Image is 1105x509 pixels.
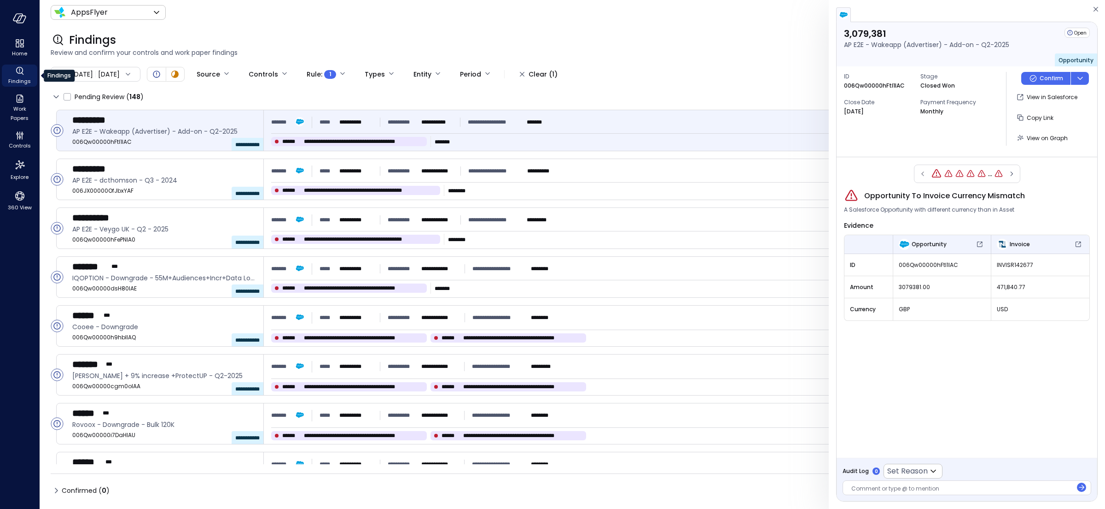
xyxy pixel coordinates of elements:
p: [DATE] [844,107,864,116]
div: Open [51,124,64,137]
span: Opportunity To Invoice Currency Mismatch [864,190,1025,201]
div: Opportunity To Invoice Currency Mismatch [955,169,964,178]
div: Types [365,66,385,82]
span: GBP [899,305,985,314]
span: Audit Log [843,467,869,476]
span: 006Qw00000i7DaHIAU [72,431,256,440]
span: Evidence [844,221,873,230]
span: 1 [329,70,331,79]
button: View in Salesforce [1014,89,1081,105]
div: Open [51,271,64,284]
div: 360 View [2,188,37,213]
p: Monthly [920,107,943,116]
p: 0 [875,468,878,475]
p: AppsFlyer [71,7,108,18]
div: Work Papers [2,92,37,124]
span: Rovoox - Downgrade - Bulk 120K [72,420,256,430]
span: 006Qw00000hFePNIA0 [72,235,256,244]
span: 360 View [8,203,32,212]
img: Invoice [997,239,1008,250]
div: ( ) [99,485,110,496]
p: 006Qw00000hFtl1IAC [844,81,905,90]
span: IQOPTION - Downgrade - 55M+Audiences+Incr+Data Locker+P360+ROI360- $420k - Q2 2025 [72,273,256,283]
span: Opportunity [1058,56,1093,64]
div: Clear (1) [529,69,558,80]
div: ( ) [126,92,144,102]
span: View on Graph [1027,134,1068,142]
p: View in Salesforce [1027,93,1077,102]
span: Explore [11,172,29,182]
span: Controls [9,141,31,150]
div: Period [460,66,481,82]
span: A Salesforce Opportunity with different currency than in Asset [844,205,1014,214]
img: salesforce [839,10,848,19]
span: ID [844,72,913,81]
div: Open [51,173,64,186]
div: Findings [2,65,37,87]
span: Findings [69,33,116,47]
span: Copy Link [1027,114,1053,122]
div: Open [51,222,64,235]
span: Opportunity [912,240,947,249]
span: ID [850,260,887,270]
div: Opportunity To Invoice Currency Mismatch [931,168,942,179]
div: Findings [44,70,75,82]
img: Icon [54,7,65,18]
div: Open [151,69,162,80]
div: Opportunity To Invoice Currency Mismatch [966,169,975,178]
div: Open [51,368,64,381]
span: 006Qw00000dsH80IAE [72,284,256,293]
span: AP E2E - Veygo UK - Q2 - 2025 [72,224,256,234]
span: 006Qw00000hFtl1IAC [72,137,256,147]
div: Open [51,417,64,430]
span: USD [997,305,1084,314]
span: Home [12,49,27,58]
span: Cooee - Downgrade [72,322,256,332]
span: Pending Review [75,89,144,104]
span: AP E2E - Wakeapp (Advertiser) - Add-on - Q2-2025 [72,126,256,136]
div: Source [197,66,220,82]
p: AP E2E - Wakeapp (Advertiser) - Add-on - Q2-2025 [844,40,1009,50]
div: Controls [249,66,278,82]
span: Work Papers [6,104,34,123]
button: Confirm [1021,72,1070,85]
span: Invoice [1010,240,1030,249]
span: Confirmed [62,483,110,498]
div: Open [1064,28,1090,38]
div: Opportunity To Invoice Currency Mismatch [977,169,986,178]
span: Payment Frequency [920,98,989,107]
div: Explore [2,157,37,183]
span: 006Qw00000cgm0oIAA [72,382,256,391]
div: Opportunity To Invoice Currency Mismatch [944,169,953,178]
span: Findings [8,77,31,86]
button: dropdown-icon-button [1070,72,1089,85]
span: Close Date [844,98,913,107]
span: 006Qw00000h9hbIIAQ [72,333,256,342]
span: Currency [850,305,887,314]
span: Amount [850,283,887,292]
span: 0 [102,486,106,495]
span: [DATE] [71,69,93,79]
div: ... [988,168,992,179]
div: Rule : [307,66,336,82]
a: View on Graph [1014,130,1071,146]
span: Stage [920,72,989,81]
span: 471,840.77 [997,283,1084,292]
div: Home [2,37,37,59]
div: Entity [413,66,431,82]
div: Controls [2,129,37,151]
button: Copy Link [1014,110,1057,125]
div: In Progress [169,69,180,80]
span: 006JX00000OfJbxYAF [72,186,256,195]
div: Opportunity To Invoice Currency Mismatch [994,169,1003,178]
div: Open [51,320,64,332]
p: Confirm [1040,74,1063,83]
p: Set Reason [887,466,928,477]
span: 006Qw00000hFtl1IAC [899,260,985,270]
div: Button group with a nested menu [1021,72,1089,85]
span: Leon Gaming + 9% increase +ProtectUP - Q2-2025 [72,371,256,381]
p: Closed Won [920,81,955,90]
span: INVISR142677 [997,260,1084,270]
span: AP E2E - dcthomson - Q3 - 2024 [72,175,256,185]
